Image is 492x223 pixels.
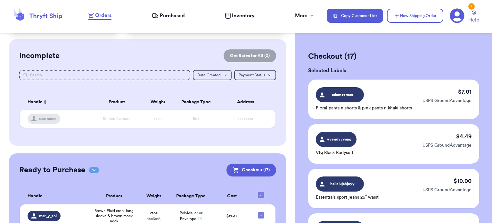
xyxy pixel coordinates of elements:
a: Purchased [152,12,185,20]
span: mar_y_zol [39,213,57,219]
span: Help [468,16,479,24]
button: Checkout (17) [226,164,276,176]
p: USPS GroundAdvantage [422,98,471,104]
span: vvendyvvang [327,136,351,142]
th: Product [89,188,139,204]
span: Striped Sweater [103,117,131,121]
span: xx oz [153,117,162,121]
th: Address [219,94,275,110]
button: Copy Customer Link [327,9,383,23]
span: 14 x 3 x 16 [147,217,160,221]
h2: Checkout ( 17 ) [308,51,479,62]
span: username [39,116,56,121]
p: $ 10.00 [454,176,471,185]
th: Product [91,94,143,110]
th: Package Type [169,188,214,204]
span: PolyMailer or Envelope ✉️ [180,211,202,221]
h2: Ready to Purchase [19,165,85,175]
p: $ 7.01 [458,87,471,96]
button: Sort ascending [43,98,48,106]
button: Get Rates for All (0) [224,49,276,62]
span: xxxxxxxx [238,117,253,121]
th: Package Type [173,94,219,110]
h3: Selected Labels [308,67,479,74]
a: 1 [450,8,464,23]
button: Payment Status [234,70,276,80]
span: Inventory [232,12,255,20]
p: $ 4.49 [456,132,471,141]
a: Help [468,11,479,24]
span: 17 [89,167,99,173]
strong: 71 oz [150,211,158,215]
p: Vtg Black Bodysuit [316,150,357,156]
span: Date Created [197,73,221,77]
span: Payment Status [239,73,265,77]
p: USPS GroundAdvantage [422,142,471,149]
span: Orders [95,12,111,19]
button: New Shipping Order [387,9,443,23]
div: More [295,12,315,20]
p: Essentials sport jeans 26” waist [316,194,379,201]
span: $ 11.37 [226,214,237,218]
th: Cost [213,188,250,204]
div: 1 [468,3,475,10]
a: Inventory [225,12,255,20]
h2: Incomplete [19,51,60,61]
a: Orders [88,12,111,20]
span: Handle [28,193,43,200]
span: Box [193,117,199,121]
th: Weight [139,188,169,204]
span: Purchased [160,12,185,20]
th: Weight [143,94,173,110]
p: USPS GroundAdvantage [422,187,471,193]
span: Handle [28,99,43,106]
button: Date Created [193,70,232,80]
span: hallelujahjoyy [327,181,358,187]
p: Floral pants n shorts & pink pants n khaki shorts [316,105,412,111]
span: adamaemae [327,92,358,98]
input: Search [19,70,190,80]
